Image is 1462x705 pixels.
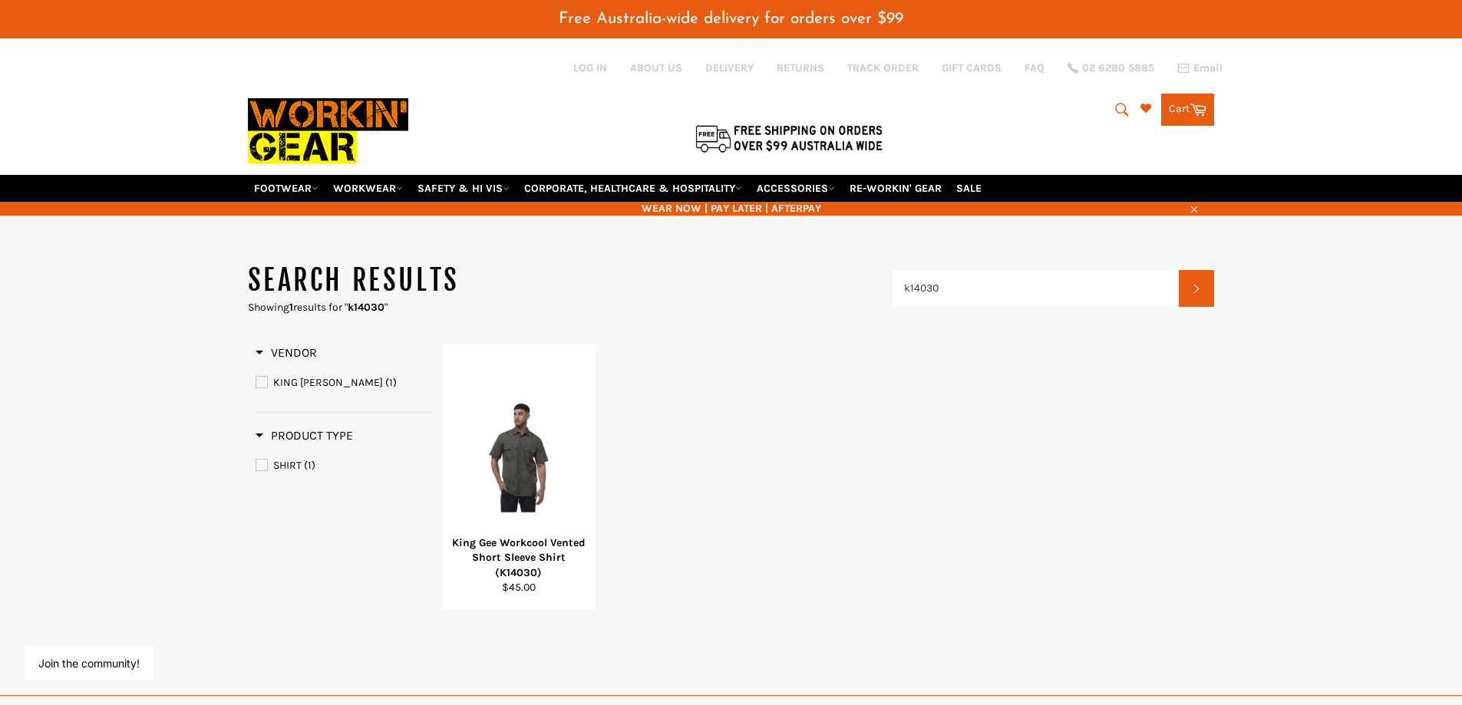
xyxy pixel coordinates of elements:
span: Email [1193,63,1223,74]
a: ABOUT US [630,61,682,75]
span: WEAR NOW | PAY LATER | AFTERPAY [248,201,1215,216]
input: Search [893,270,1180,307]
a: DELIVERY [705,61,754,75]
a: KING GEE [256,374,434,391]
p: Showing results for " " [248,300,893,315]
a: GIFT CARDS [942,61,1002,75]
img: Workin Gear leaders in Workwear, Safety Boots, PPE, Uniforms. Australia's No.1 in Workwear [248,87,408,174]
a: SALE [950,175,988,202]
span: KING [PERSON_NAME] [273,376,383,389]
span: Free Australia-wide delivery for orders over $99 [559,11,903,27]
a: SAFETY & HI VIS [411,175,516,202]
span: Vendor [256,345,317,360]
button: Join the community! [38,657,140,670]
a: WORKWEAR [327,175,409,202]
img: Flat $9.95 shipping Australia wide [693,122,885,154]
a: TRACK ORDER [847,61,919,75]
a: RETURNS [777,61,824,75]
span: Product Type [256,428,353,443]
h1: Search results [248,262,893,300]
span: 02 6280 5885 [1082,63,1154,74]
a: CORPORATE, HEALTHCARE & HOSPITALITY [518,175,748,202]
strong: k14030 [348,301,384,314]
a: Email [1177,62,1223,74]
h3: Product Type [256,428,353,443]
a: Log in [573,61,607,74]
a: ACCESSORIES [751,175,841,202]
h3: Vendor [256,345,317,361]
a: SHIRT [256,457,434,474]
strong: 1 [289,301,293,314]
div: King Gee Workcool Vented Short Sleeve Shirt (K14030) [451,535,586,580]
a: FAQ [1025,61,1045,75]
a: King Gee Workcool Vented Short Sleeve Shirt (K14030)King Gee Workcool Vented Short Sleeve Shirt (... [441,345,596,611]
a: FOOTWEAR [248,175,325,202]
span: (1) [385,376,397,389]
a: 02 6280 5885 [1068,63,1154,74]
a: RE-WORKIN' GEAR [843,175,948,202]
span: SHIRT [273,459,302,472]
a: Cart [1161,94,1214,126]
span: (1) [304,459,315,472]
